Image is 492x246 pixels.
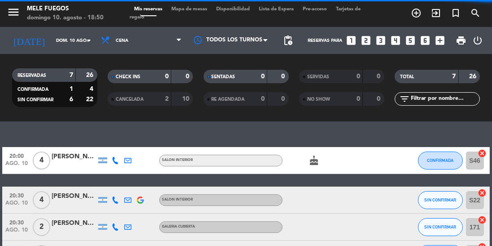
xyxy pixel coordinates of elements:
button: SIN CONFIRMAR [418,218,463,236]
span: pending_actions [283,35,293,46]
span: 20:30 [5,190,28,200]
strong: 2 [165,96,169,102]
i: looks_4 [390,35,401,46]
strong: 0 [261,73,265,80]
i: arrow_drop_down [83,35,94,46]
img: google-logo.png [137,197,144,204]
strong: 0 [281,96,287,102]
strong: 22 [86,96,95,103]
span: 4 [33,152,50,170]
i: power_settings_new [472,35,483,46]
div: [PERSON_NAME] [PERSON_NAME] [52,191,96,201]
strong: 0 [357,96,360,102]
span: CONFIRMADA [427,158,453,163]
i: looks_3 [375,35,387,46]
span: SIN CONFIRMAR [424,197,456,202]
i: search [470,8,481,18]
strong: 1 [70,86,73,92]
i: cancel [478,188,487,197]
strong: 0 [186,73,191,80]
strong: 7 [453,73,456,80]
div: LOG OUT [470,27,485,54]
strong: 0 [261,96,265,102]
i: add_circle_outline [411,8,422,18]
strong: 4 [90,86,95,92]
strong: 0 [357,73,360,80]
div: [PERSON_NAME] [52,152,96,162]
i: cancel [478,215,487,224]
span: 4 [33,191,50,209]
span: 2 [33,218,50,236]
span: Lista de Espera [254,7,298,12]
i: menu [7,5,20,19]
i: cancel [478,149,487,158]
i: add_box [434,35,446,46]
span: NO SHOW [307,97,330,102]
button: menu [7,5,20,22]
div: domingo 10. agosto - 18:50 [27,13,104,22]
button: CONFIRMADA [418,152,463,170]
span: SIN CONFIRMAR [17,98,53,102]
strong: 0 [377,96,382,102]
span: CONFIRMADA [17,87,48,92]
i: looks_one [345,35,357,46]
span: Mis reservas [130,7,167,12]
span: GALERIA CUBIERTA [162,225,195,228]
i: looks_5 [405,35,416,46]
span: CANCELADA [116,97,144,102]
i: cake [309,155,319,166]
strong: 26 [469,73,478,80]
span: ago. 10 [5,227,28,237]
span: Cena [116,38,128,43]
span: ago. 10 [5,161,28,171]
span: ago. 10 [5,200,28,210]
span: SALON INTERIOR [162,158,193,162]
span: Pre-acceso [298,7,331,12]
strong: 7 [70,72,73,78]
strong: 6 [70,96,73,103]
div: Mele Fuegos [27,4,104,13]
i: filter_list [399,94,410,104]
i: [DATE] [7,31,52,50]
span: RESERVADAS [17,73,46,78]
span: 20:30 [5,217,28,227]
strong: 0 [377,73,382,80]
span: CHECK INS [116,75,140,79]
input: Filtrar por nombre... [410,94,479,104]
strong: 0 [281,73,287,80]
i: exit_to_app [431,8,441,18]
button: SIN CONFIRMAR [418,191,463,209]
strong: 0 [165,73,169,80]
i: turned_in_not [450,8,461,18]
span: SALON INTERIOR [162,198,193,201]
span: 20:00 [5,150,28,161]
i: looks_two [360,35,372,46]
span: SENTADAS [212,75,235,79]
span: RE AGENDADA [212,97,245,102]
strong: 10 [182,96,191,102]
span: Disponibilidad [212,7,254,12]
div: [PERSON_NAME] [52,218,96,228]
span: SERVIDAS [307,75,329,79]
i: looks_6 [419,35,431,46]
strong: 26 [86,72,95,78]
span: TOTAL [400,75,414,79]
span: SIN CONFIRMAR [424,224,456,229]
span: Reservas para [308,38,342,43]
span: print [456,35,466,46]
span: Mapa de mesas [167,7,212,12]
